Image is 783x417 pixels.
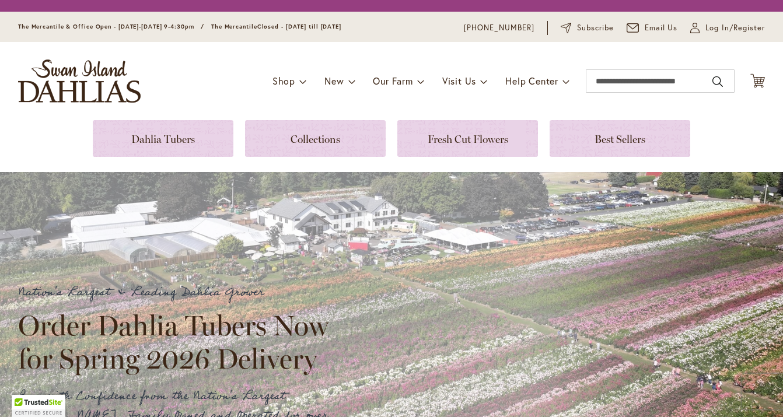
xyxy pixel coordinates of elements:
[690,22,765,34] a: Log In/Register
[712,72,723,91] button: Search
[18,59,141,103] a: store logo
[373,75,413,87] span: Our Farm
[18,309,339,374] h2: Order Dahlia Tubers Now for Spring 2026 Delivery
[324,75,344,87] span: New
[257,23,341,30] span: Closed - [DATE] till [DATE]
[645,22,678,34] span: Email Us
[442,75,476,87] span: Visit Us
[18,23,257,30] span: The Mercantile & Office Open - [DATE]-[DATE] 9-4:30pm / The Mercantile
[627,22,678,34] a: Email Us
[577,22,614,34] span: Subscribe
[705,22,765,34] span: Log In/Register
[505,75,558,87] span: Help Center
[18,283,339,302] p: Nation's Largest & Leading Dahlia Grower
[464,22,534,34] a: [PHONE_NUMBER]
[561,22,614,34] a: Subscribe
[272,75,295,87] span: Shop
